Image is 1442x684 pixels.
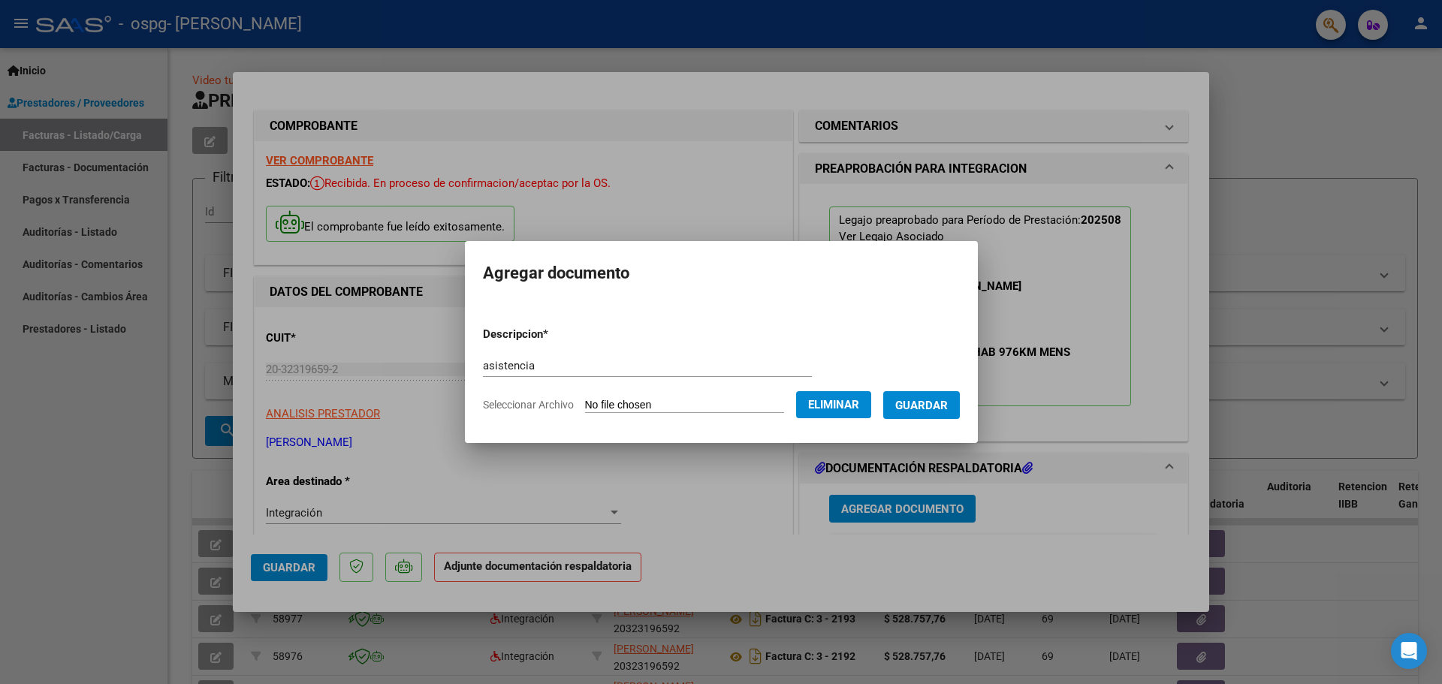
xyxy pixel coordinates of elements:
button: Eliminar [796,391,871,418]
span: Eliminar [808,398,859,411]
span: Seleccionar Archivo [483,399,574,411]
button: Guardar [883,391,960,419]
span: Guardar [895,399,948,412]
p: Descripcion [483,326,626,343]
div: Open Intercom Messenger [1391,633,1427,669]
h2: Agregar documento [483,259,960,288]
